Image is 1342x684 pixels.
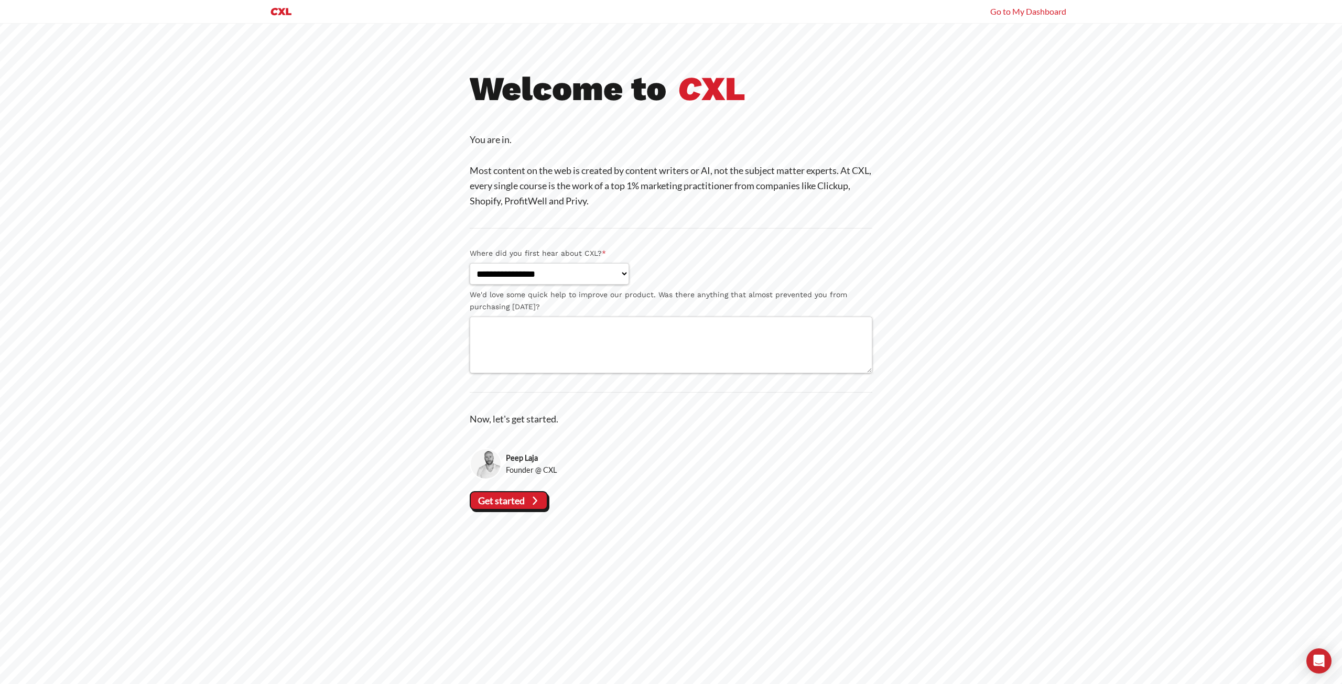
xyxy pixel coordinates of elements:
span: Founder @ CXL [506,464,557,476]
p: Now, let's get started. [470,411,872,427]
b: XL [678,69,745,108]
div: Open Intercom Messenger [1306,648,1332,674]
b: Welcome to [470,69,666,108]
strong: Peep Laja [506,452,557,464]
label: We'd love some quick help to improve our product. Was there anything that almost prevented you fr... [470,289,872,313]
label: Where did you first hear about CXL? [470,247,872,259]
vaadin-button: Get started [470,491,548,510]
i: C [678,69,701,108]
img: Peep Laja, Founder @ CXL [470,448,502,480]
p: You are in. Most content on the web is created by content writers or AI, not the subject matter e... [470,132,872,209]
